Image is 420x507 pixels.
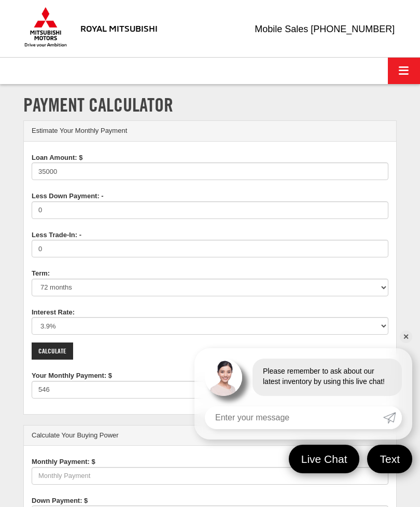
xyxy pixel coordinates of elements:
a: Text [367,445,412,473]
label: Down Payment: $ [24,492,95,506]
input: Enter your message [205,406,383,429]
span: [PHONE_NUMBER] [311,24,395,34]
div: Calculate Your Buying Power [24,426,396,446]
span: Text [374,452,405,466]
a: Submit [383,406,402,429]
label: Your Monthly Payment: $ [24,367,120,381]
div: Estimate Your Monthly Payment [24,121,396,142]
label: Loan Amount: $ [24,149,90,163]
label: Term: [24,265,58,279]
label: Monthly Payment: $ [24,454,103,467]
img: Mitsubishi [22,7,69,47]
input: Calculate [32,342,73,360]
div: Please remember to ask about our latest inventory by using this live chat! [253,359,402,396]
label: Interest Rate: [24,304,82,318]
h3: Royal Mitsubishi [80,23,158,33]
input: Monthly Payment [32,467,388,485]
img: Agent profile photo [205,359,242,396]
input: Loan Amount [32,162,388,180]
h1: Payment Calculator [23,94,397,115]
label: Less Trade-In: - [24,227,89,240]
span: Live Chat [296,452,353,466]
a: Live Chat [289,445,360,473]
button: Click to show site navigation [388,58,420,84]
label: Less Down Payment: - [24,188,111,201]
span: Mobile Sales [255,24,308,34]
